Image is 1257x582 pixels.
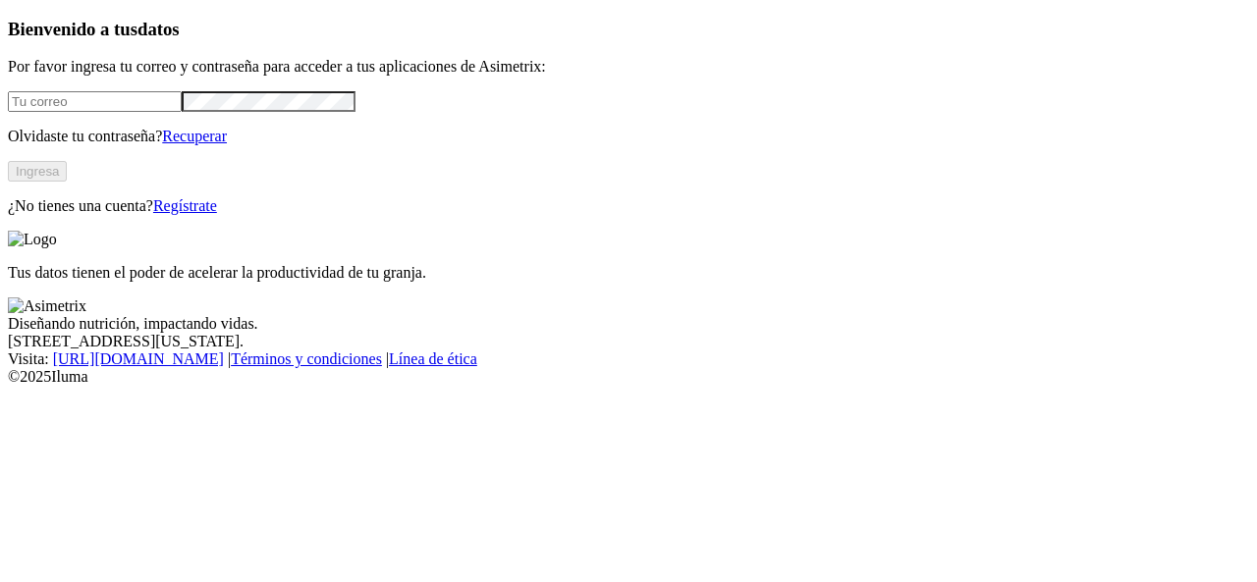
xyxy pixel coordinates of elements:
[8,91,182,112] input: Tu correo
[8,315,1249,333] div: Diseñando nutrición, impactando vidas.
[8,264,1249,282] p: Tus datos tienen el poder de acelerar la productividad de tu granja.
[8,231,57,248] img: Logo
[8,161,67,182] button: Ingresa
[8,333,1249,350] div: [STREET_ADDRESS][US_STATE].
[162,128,227,144] a: Recuperar
[53,350,224,367] a: [URL][DOMAIN_NAME]
[8,350,1249,368] div: Visita : | |
[153,197,217,214] a: Regístrate
[8,19,1249,40] h3: Bienvenido a tus
[8,197,1249,215] p: ¿No tienes una cuenta?
[137,19,180,39] span: datos
[8,368,1249,386] div: © 2025 Iluma
[8,58,1249,76] p: Por favor ingresa tu correo y contraseña para acceder a tus aplicaciones de Asimetrix:
[8,128,1249,145] p: Olvidaste tu contraseña?
[8,297,86,315] img: Asimetrix
[231,350,382,367] a: Términos y condiciones
[389,350,477,367] a: Línea de ética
